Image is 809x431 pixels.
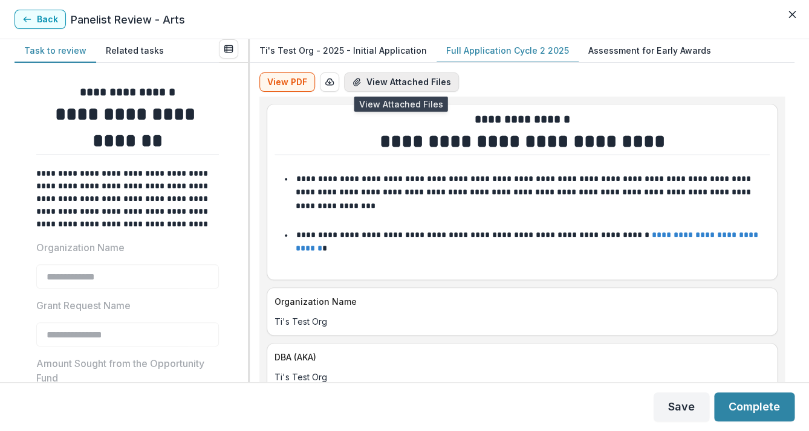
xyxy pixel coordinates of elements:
[654,392,709,421] button: Save
[275,351,765,363] p: DBA (AKA)
[275,315,770,328] p: Ti's Test Org
[15,39,96,63] button: Task to review
[259,72,315,92] button: View PDF
[446,44,569,57] p: Full Application Cycle 2 2025
[275,371,770,383] p: Ti's Test Org
[96,39,174,63] button: Related tasks
[275,295,765,308] p: Organization Name
[259,44,427,57] p: Ti's Test Org - 2025 - Initial Application
[782,5,802,24] button: Close
[71,11,185,28] p: Panelist Review - Arts
[344,72,459,92] button: View Attached Files
[714,392,794,421] button: Complete
[36,240,125,255] p: Organization Name
[36,298,131,313] p: Grant Request Name
[588,44,710,57] p: Assessment for Early Awards
[36,356,212,385] p: Amount Sought from the Opportunity Fund
[219,39,238,59] button: View all reviews
[15,10,66,29] button: Back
